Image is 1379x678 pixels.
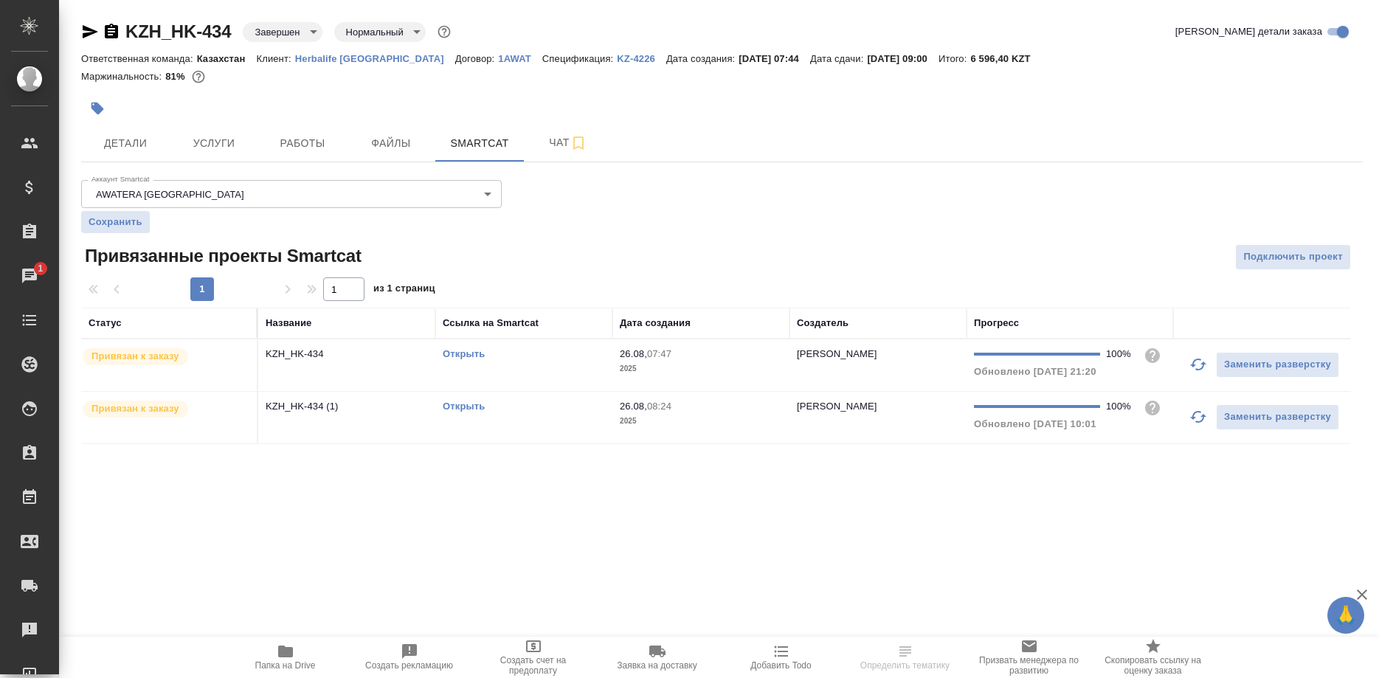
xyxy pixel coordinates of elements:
[455,53,499,64] p: Договор:
[81,211,150,233] button: Сохранить
[295,52,455,64] a: Herbalife [GEOGRAPHIC_DATA]
[81,92,114,125] button: Добавить тэг
[797,348,877,359] p: [PERSON_NAME]
[266,399,428,414] p: KZH_HK-434 (1)
[91,188,249,201] button: AWATERA [GEOGRAPHIC_DATA]
[620,348,647,359] p: 26.08,
[498,53,542,64] p: 1AWAT
[647,348,671,359] p: 07:47
[974,316,1019,331] div: Прогресс
[443,348,485,359] a: Открыть
[334,22,426,42] div: Завершен
[1243,249,1343,266] span: Подключить проект
[542,53,617,64] p: Спецификация:
[373,280,435,301] span: из 1 страниц
[620,401,647,412] p: 26.08,
[620,362,782,376] p: 2025
[243,22,322,42] div: Завершен
[797,316,849,331] div: Создатель
[1224,356,1331,373] span: Заменить разверстку
[90,134,161,153] span: Детали
[974,366,1096,377] span: Обновлено [DATE] 21:20
[81,244,362,268] span: Привязанные проекты Smartcat
[125,21,231,41] a: KZH_HK-434
[89,215,142,229] span: Сохранить
[356,134,426,153] span: Файлы
[810,53,867,64] p: Дата сдачи:
[970,53,1041,64] p: 6 596,40 KZT
[1224,409,1331,426] span: Заменить разверстку
[797,401,877,412] p: [PERSON_NAME]
[165,71,188,82] p: 81%
[867,53,939,64] p: [DATE] 09:00
[266,347,428,362] p: KZH_HK-434
[256,53,294,64] p: Клиент:
[179,134,249,153] span: Услуги
[617,53,666,64] p: KZ-4226
[617,52,666,64] a: KZ-4226
[1181,347,1216,382] button: Обновить прогресс
[4,257,55,294] a: 1
[81,23,99,41] button: Скопировать ссылку для ЯМессенджера
[570,134,587,152] svg: Подписаться
[498,52,542,64] a: 1AWAT
[29,261,52,276] span: 1
[533,134,604,152] span: Чат
[435,22,454,41] button: Доп статусы указывают на важность/срочность заказа
[1327,597,1364,634] button: 🙏
[1216,352,1339,378] button: Заменить разверстку
[295,53,455,64] p: Herbalife [GEOGRAPHIC_DATA]
[1216,404,1339,430] button: Заменить разверстку
[91,401,179,416] p: Привязан к заказу
[91,349,179,364] p: Привязан к заказу
[666,53,739,64] p: Дата создания:
[197,53,257,64] p: Казахстан
[620,414,782,429] p: 2025
[647,401,671,412] p: 08:24
[1106,347,1132,362] div: 100%
[266,316,311,331] div: Название
[81,180,502,208] div: AWATERA [GEOGRAPHIC_DATA]
[103,23,120,41] button: Скопировать ссылку
[739,53,810,64] p: [DATE] 07:44
[443,316,539,331] div: Ссылка на Smartcat
[342,26,408,38] button: Нормальный
[81,53,197,64] p: Ответственная команда:
[1235,244,1351,270] button: Подключить проект
[443,401,485,412] a: Открыть
[1106,399,1132,414] div: 100%
[89,316,122,331] div: Статус
[81,71,165,82] p: Маржинальность:
[939,53,970,64] p: Итого:
[1181,399,1216,435] button: Обновить прогресс
[1175,24,1322,39] span: [PERSON_NAME] детали заказа
[267,134,338,153] span: Работы
[189,67,208,86] button: 165.69 RUB;
[1333,600,1358,631] span: 🙏
[444,134,515,153] span: Smartcat
[974,418,1096,429] span: Обновлено [DATE] 10:01
[250,26,304,38] button: Завершен
[620,316,691,331] div: Дата создания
